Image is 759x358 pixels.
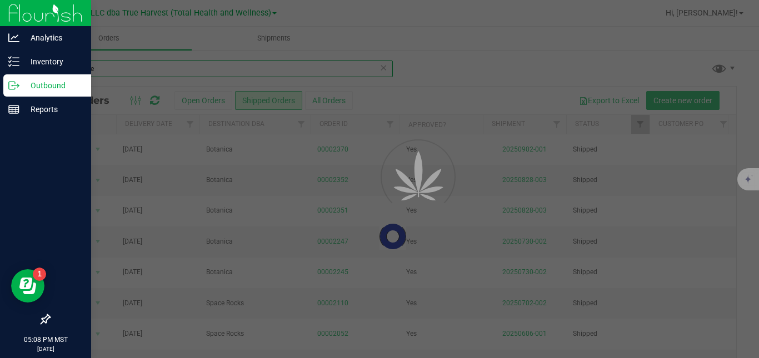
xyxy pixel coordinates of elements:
p: [DATE] [5,345,86,353]
p: Inventory [19,55,86,68]
inline-svg: Inventory [8,56,19,67]
inline-svg: Outbound [8,80,19,91]
inline-svg: Analytics [8,32,19,43]
p: Analytics [19,31,86,44]
iframe: Resource center [11,269,44,302]
iframe: Resource center unread badge [33,268,46,281]
inline-svg: Reports [8,104,19,115]
p: 05:08 PM MST [5,335,86,345]
p: Outbound [19,79,86,92]
p: Reports [19,103,86,116]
